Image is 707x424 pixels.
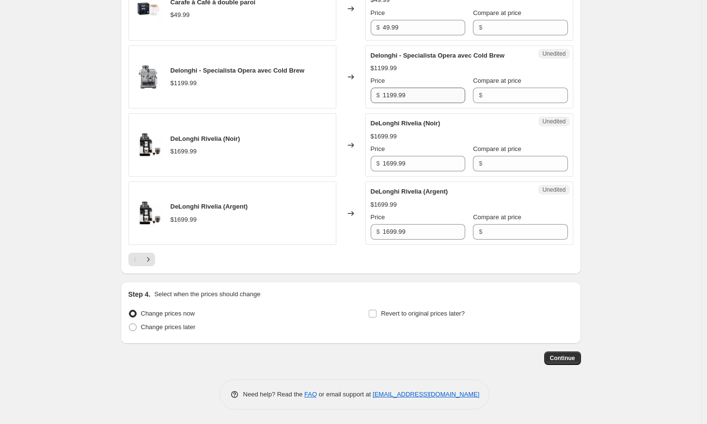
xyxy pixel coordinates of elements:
img: image__68200_80x.webp [134,131,163,160]
span: Price [371,213,385,221]
div: $1699.99 [171,147,197,156]
span: Unedited [542,50,566,58]
span: DeLonghi Rivelia (Noir) [171,135,240,142]
img: image__68200_80x.webp [134,199,163,228]
span: Compare at price [473,9,521,16]
button: Continue [544,351,581,365]
span: Price [371,145,385,152]
div: $1199.99 [371,63,397,73]
span: DeLonghi Rivelia (Noir) [371,120,440,127]
span: Price [371,77,385,84]
span: Need help? Read the [243,391,305,398]
span: DeLonghi Rivelia (Argent) [371,188,448,195]
a: FAQ [304,391,317,398]
span: $ [479,228,482,235]
span: Revert to original prices later? [381,310,465,317]
span: Delonghi - Specialista Opera avec Cold Brew [371,52,505,59]
a: [EMAIL_ADDRESS][DOMAIN_NAME] [373,391,479,398]
span: $ [377,24,380,31]
h2: Step 4. [128,289,151,299]
span: Unedited [542,186,566,194]
span: $ [377,91,380,99]
span: Compare at price [473,145,521,152]
div: $1199.99 [171,78,197,88]
span: Change prices later [141,323,196,331]
span: DeLonghi Rivelia (Argent) [171,203,248,210]
img: EC9555M_a_80x.webp [134,62,163,91]
span: Continue [550,354,575,362]
div: $1699.99 [371,132,397,141]
span: Price [371,9,385,16]
div: $49.99 [171,10,190,20]
span: $ [479,91,482,99]
span: Change prices now [141,310,195,317]
button: Next [141,253,155,266]
span: $ [377,160,380,167]
p: Select when the prices should change [154,289,260,299]
span: Compare at price [473,213,521,221]
span: $ [479,160,482,167]
div: $1699.99 [171,215,197,225]
span: Unedited [542,118,566,125]
span: $ [479,24,482,31]
span: Delonghi - Specialista Opera avec Cold Brew [171,67,305,74]
span: Compare at price [473,77,521,84]
span: or email support at [317,391,373,398]
div: $1699.99 [371,200,397,210]
span: $ [377,228,380,235]
nav: Pagination [128,253,155,266]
